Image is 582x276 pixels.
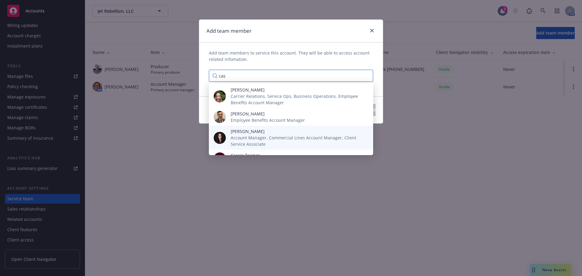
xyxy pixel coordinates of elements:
span: Employee Benefits Account Manager [231,117,305,123]
div: photo[PERSON_NAME]Employee Benefits Account Manager [209,108,373,126]
input: Type a name [209,70,373,82]
a: close [368,27,376,34]
img: photo [214,90,226,102]
span: Account Manager, Commercial Lines Account Manager, Client Service Associate [231,135,363,147]
span: Carrier Relations, Service Ops, Business Operations, Employee Benefits Account Manager [231,93,363,106]
span: [PERSON_NAME] [231,128,363,135]
div: photoCassie TrainerConversion, Client Service Associate [209,150,373,167]
img: photo [214,111,226,123]
img: photo [214,132,226,144]
h1: Add team member [206,27,252,35]
span: Add team members to service this account. They will be able to access account related infomation. [209,50,373,62]
img: photo [214,152,226,165]
span: Cassie Trainer [231,152,304,158]
span: [PERSON_NAME] [231,87,363,93]
div: photo[PERSON_NAME]Account Manager, Commercial Lines Account Manager, Client Service Associate [209,126,373,150]
span: [PERSON_NAME] [231,111,305,117]
div: photo[PERSON_NAME]Carrier Relations, Service Ops, Business Operations, Employee Benefits Account ... [209,84,373,108]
